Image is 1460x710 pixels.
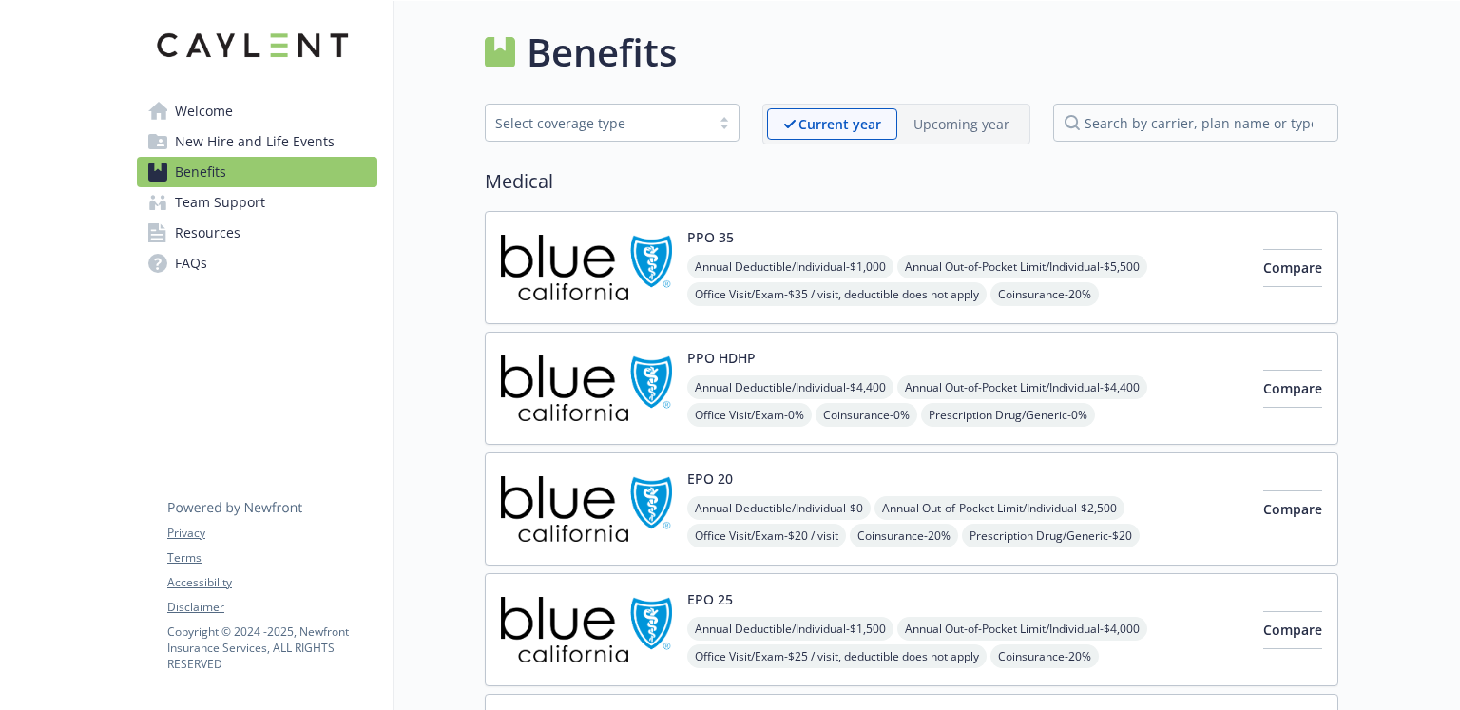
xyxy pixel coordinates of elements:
[501,589,672,670] img: Blue Shield of California carrier logo
[687,524,846,547] span: Office Visit/Exam - $20 / visit
[687,589,733,609] button: EPO 25
[485,167,1338,196] h2: Medical
[1263,611,1322,649] button: Compare
[816,403,917,427] span: Coinsurance - 0%
[687,255,893,278] span: Annual Deductible/Individual - $1,000
[687,348,756,368] button: PPO HDHP
[1263,379,1322,397] span: Compare
[495,113,701,133] div: Select coverage type
[687,496,871,520] span: Annual Deductible/Individual - $0
[687,227,734,247] button: PPO 35
[167,574,376,591] a: Accessibility
[687,403,812,427] span: Office Visit/Exam - 0%
[501,227,672,308] img: Blue Shield of California carrier logo
[137,126,377,157] a: New Hire and Life Events
[897,255,1147,278] span: Annual Out-of-Pocket Limit/Individual - $5,500
[687,617,893,641] span: Annual Deductible/Individual - $1,500
[167,525,376,542] a: Privacy
[167,599,376,616] a: Disclaimer
[1263,490,1322,528] button: Compare
[687,282,987,306] span: Office Visit/Exam - $35 / visit, deductible does not apply
[850,524,958,547] span: Coinsurance - 20%
[1263,500,1322,518] span: Compare
[175,218,240,248] span: Resources
[137,157,377,187] a: Benefits
[687,469,733,489] button: EPO 20
[1053,104,1338,142] input: search by carrier, plan name or type
[798,114,881,134] p: Current year
[175,187,265,218] span: Team Support
[501,348,672,429] img: Blue Shield of California carrier logo
[175,126,335,157] span: New Hire and Life Events
[137,187,377,218] a: Team Support
[137,96,377,126] a: Welcome
[1263,621,1322,639] span: Compare
[1263,370,1322,408] button: Compare
[874,496,1124,520] span: Annual Out-of-Pocket Limit/Individual - $2,500
[687,375,893,399] span: Annual Deductible/Individual - $4,400
[921,403,1095,427] span: Prescription Drug/Generic - 0%
[167,624,376,672] p: Copyright © 2024 - 2025 , Newfront Insurance Services, ALL RIGHTS RESERVED
[137,218,377,248] a: Resources
[897,617,1147,641] span: Annual Out-of-Pocket Limit/Individual - $4,000
[1263,249,1322,287] button: Compare
[687,644,987,668] span: Office Visit/Exam - $25 / visit, deductible does not apply
[1263,259,1322,277] span: Compare
[501,469,672,549] img: Blue Shield of California carrier logo
[990,644,1099,668] span: Coinsurance - 20%
[913,114,1009,134] p: Upcoming year
[175,248,207,278] span: FAQs
[962,524,1140,547] span: Prescription Drug/Generic - $20
[167,549,376,566] a: Terms
[175,96,233,126] span: Welcome
[897,375,1147,399] span: Annual Out-of-Pocket Limit/Individual - $4,400
[527,24,677,81] h1: Benefits
[990,282,1099,306] span: Coinsurance - 20%
[175,157,226,187] span: Benefits
[137,248,377,278] a: FAQs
